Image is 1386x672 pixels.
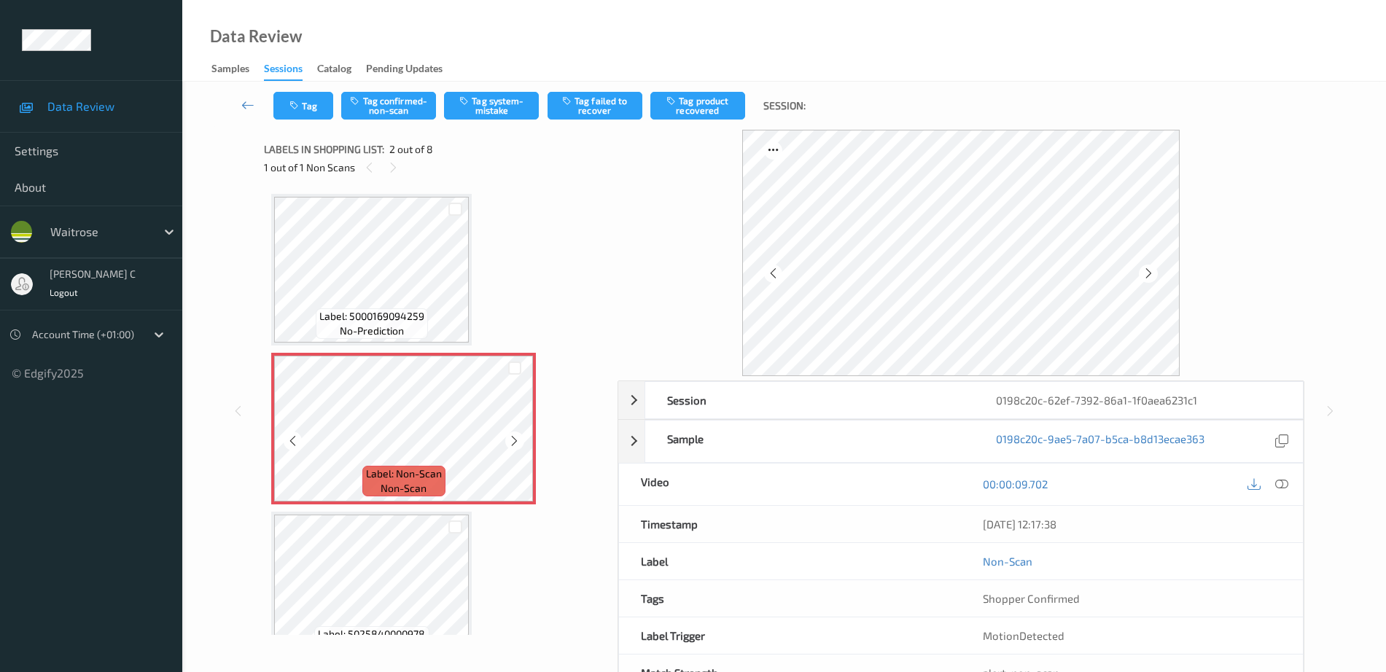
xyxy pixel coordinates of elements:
[264,158,607,176] div: 1 out of 1 Non Scans
[983,554,1032,569] a: Non-Scan
[389,142,433,157] span: 2 out of 8
[961,617,1303,654] div: MotionDetected
[619,506,961,542] div: Timestamp
[264,59,317,81] a: Sessions
[645,421,974,462] div: Sample
[340,324,404,338] span: no-prediction
[983,592,1080,605] span: Shopper Confirmed
[983,517,1281,531] div: [DATE] 12:17:38
[619,464,961,505] div: Video
[319,309,424,324] span: Label: 5000169094259
[264,142,384,157] span: Labels in shopping list:
[619,543,961,579] div: Label
[548,92,642,120] button: Tag failed to recover
[210,29,302,44] div: Data Review
[211,61,249,79] div: Samples
[974,382,1303,418] div: 0198c20c-62ef-7392-86a1-1f0aea6231c1
[366,59,457,79] a: Pending Updates
[645,382,974,418] div: Session
[317,61,351,79] div: Catalog
[444,92,539,120] button: Tag system-mistake
[366,61,443,79] div: Pending Updates
[619,617,961,654] div: Label Trigger
[763,98,806,113] span: Session:
[996,431,1204,451] a: 0198c20c-9ae5-7a07-b5ca-b8d13ecae363
[650,92,745,120] button: Tag product recovered
[366,466,442,481] span: Label: Non-Scan
[618,420,1304,463] div: Sample0198c20c-9ae5-7a07-b5ca-b8d13ecae363
[983,477,1048,491] a: 00:00:09.702
[381,481,427,496] span: non-scan
[318,627,425,641] span: Label: 5025840000978
[317,59,366,79] a: Catalog
[341,92,436,120] button: Tag confirmed-non-scan
[273,92,333,120] button: Tag
[211,59,264,79] a: Samples
[618,381,1304,419] div: Session0198c20c-62ef-7392-86a1-1f0aea6231c1
[619,580,961,617] div: Tags
[264,61,303,81] div: Sessions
